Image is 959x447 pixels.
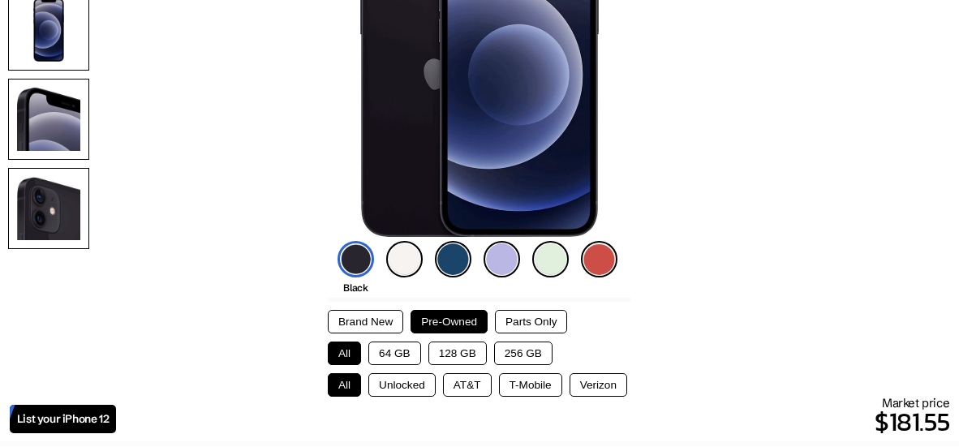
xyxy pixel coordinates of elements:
[8,79,89,160] img: Side
[499,373,562,397] button: T-Mobile
[10,405,116,433] a: List your iPhone 12
[328,342,361,365] button: All
[570,373,627,397] button: Verizon
[368,342,421,365] button: 64 GB
[328,310,403,333] button: Brand New
[17,412,109,426] span: List your iPhone 12
[484,241,520,277] img: purple-icon
[428,342,487,365] button: 128 GB
[386,241,423,277] img: white-icon
[495,310,567,333] button: Parts Only
[343,282,368,294] span: Black
[581,241,617,277] img: product-red-icon
[494,342,553,365] button: 256 GB
[411,310,488,333] button: Pre-Owned
[338,241,374,277] img: black-icon
[532,241,569,277] img: green-icon
[116,395,949,441] div: Market price
[435,241,471,277] img: blue-icon
[116,402,949,441] p: $181.55
[443,373,492,397] button: AT&T
[368,373,436,397] button: Unlocked
[328,373,361,397] button: All
[8,168,89,249] img: Camera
